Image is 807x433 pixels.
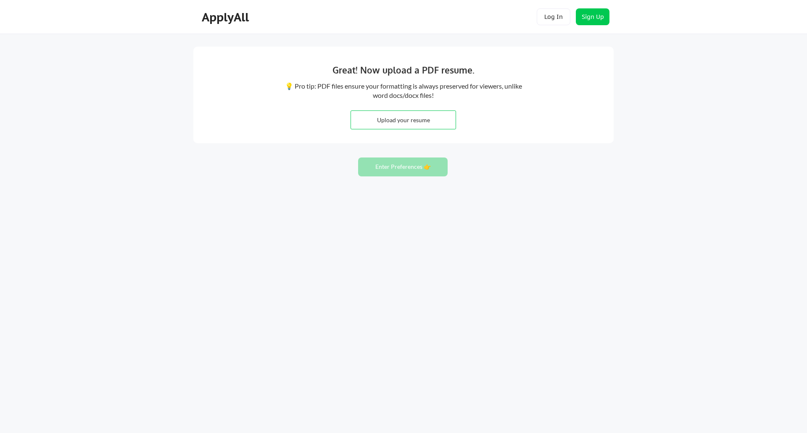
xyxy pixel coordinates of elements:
div: 💡 Pro tip: PDF files ensure your formatting is always preserved for viewers, unlike word docs/doc... [284,81,523,100]
button: Sign Up [576,8,609,25]
button: Log In [537,8,570,25]
div: Great! Now upload a PDF resume. [275,63,531,77]
button: Enter Preferences 👉 [358,157,448,176]
div: ApplyAll [202,10,251,24]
